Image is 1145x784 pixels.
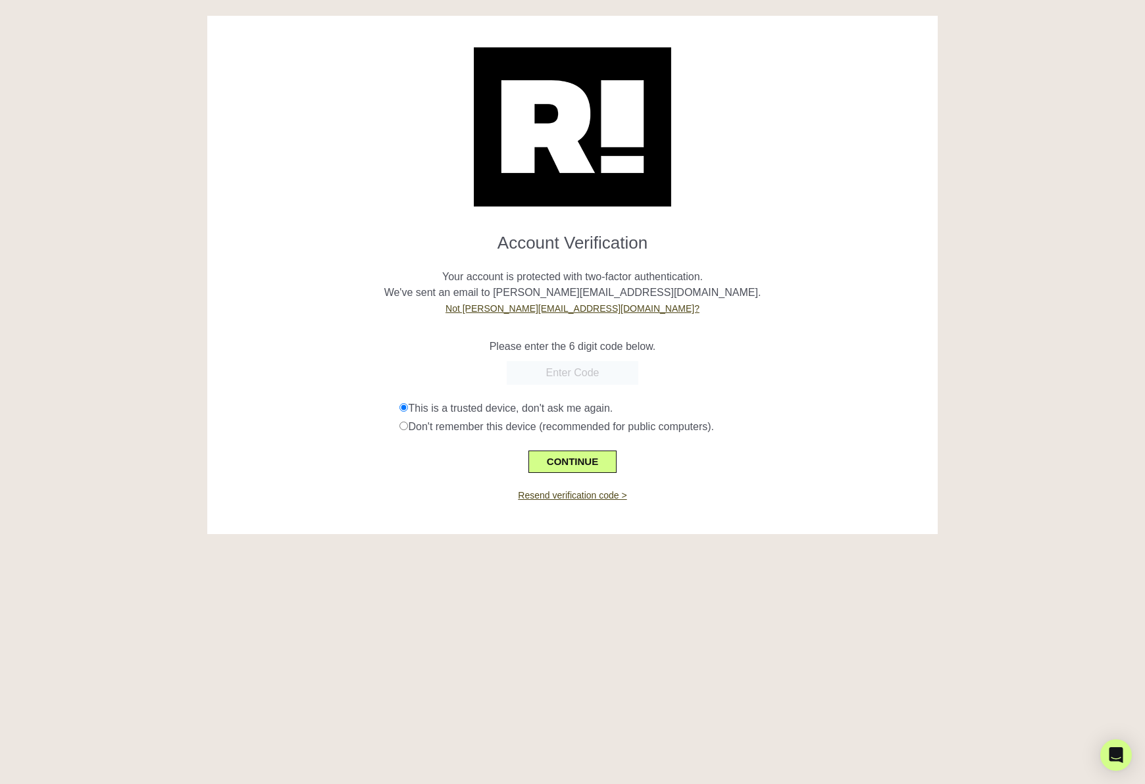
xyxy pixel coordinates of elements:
input: Enter Code [507,361,638,385]
div: Open Intercom Messenger [1100,739,1132,771]
img: Retention.com [474,47,671,207]
h1: Account Verification [217,222,928,253]
a: Not [PERSON_NAME][EMAIL_ADDRESS][DOMAIN_NAME]? [445,303,700,314]
p: Please enter the 6 digit code below. [217,339,928,355]
p: Your account is protected with two-factor authentication. We've sent an email to [PERSON_NAME][EM... [217,253,928,316]
div: Don't remember this device (recommended for public computers). [399,419,927,435]
button: CONTINUE [528,451,617,473]
a: Resend verification code > [518,490,626,501]
div: This is a trusted device, don't ask me again. [399,401,927,416]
